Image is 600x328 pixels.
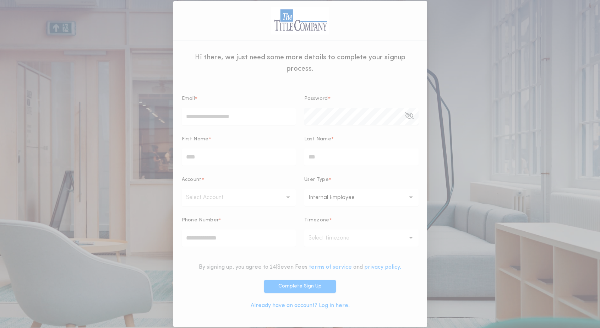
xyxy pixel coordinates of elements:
button: Select timezone [304,230,419,247]
p: First Name [182,136,209,143]
img: logo [271,7,329,34]
input: First Name* [182,149,296,166]
a: Already have an account? Log in here. [251,303,350,308]
p: Last Name [304,136,331,143]
p: User Type [304,176,329,183]
a: privacy policy. [364,264,401,270]
button: Complete Sign Up [264,280,336,293]
a: terms of service [309,264,352,270]
p: Email [182,95,195,102]
p: Select timezone [309,234,361,242]
p: Password [304,95,328,102]
input: Phone Number* [182,230,296,247]
button: Select Account [182,189,296,206]
div: By signing up, you agree to 24|Seven Fees and [199,263,401,271]
p: Account [182,176,202,183]
p: Select Account [186,193,235,202]
button: Internal Employee [304,189,419,206]
input: Email* [182,108,296,125]
p: Phone Number [182,217,219,224]
div: Hi there, we just need some more details to complete your signup process. [173,46,427,78]
p: Internal Employee [309,193,366,202]
input: Last Name* [304,149,419,166]
input: Password* [304,108,419,125]
p: Timezone [304,217,329,224]
button: Password* [405,108,414,125]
